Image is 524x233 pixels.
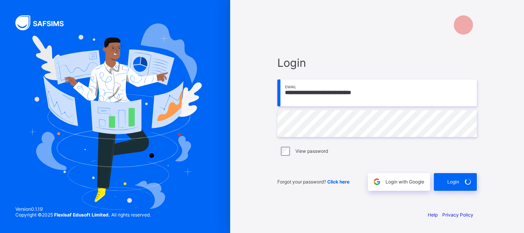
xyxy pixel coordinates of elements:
[447,179,459,185] span: Login
[327,179,349,185] a: Click here
[277,56,477,69] span: Login
[15,212,151,218] span: Copyright © 2025 All rights reserved.
[28,23,202,210] img: Hero Image
[295,148,328,154] label: View password
[15,15,73,30] img: SAFSIMS Logo
[15,206,151,212] span: Version 0.1.19
[386,179,424,185] span: Login with Google
[277,179,349,185] span: Forgot your password?
[428,212,438,218] a: Help
[54,212,110,218] strong: Flexisaf Edusoft Limited.
[442,212,473,218] a: Privacy Policy
[372,177,381,186] img: google.396cfc9801f0270233282035f929180a.svg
